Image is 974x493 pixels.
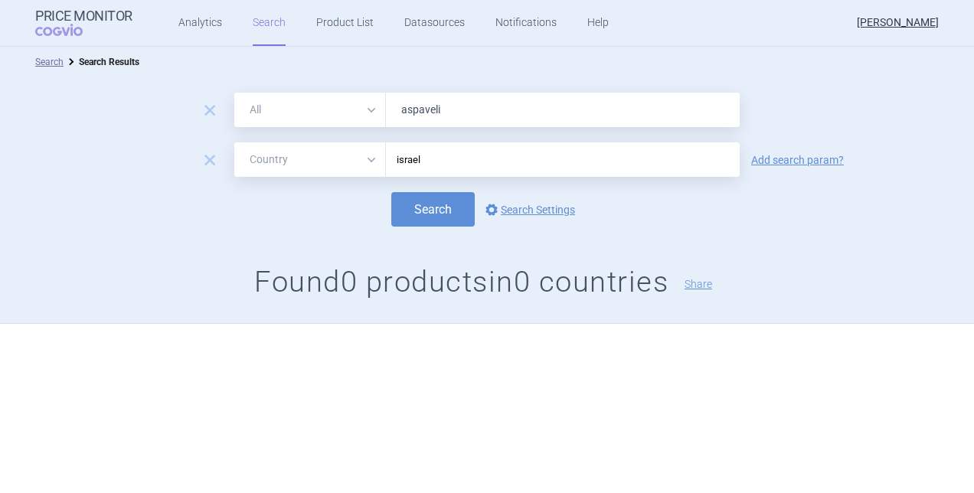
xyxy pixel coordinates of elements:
[79,57,139,67] strong: Search Results
[64,54,139,70] li: Search Results
[482,201,575,219] a: Search Settings
[35,24,104,36] span: COGVIO
[35,54,64,70] li: Search
[35,57,64,67] a: Search
[391,192,475,227] button: Search
[35,8,132,24] strong: Price Monitor
[751,155,844,165] a: Add search param?
[685,279,712,289] button: Share
[35,8,132,38] a: Price MonitorCOGVIO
